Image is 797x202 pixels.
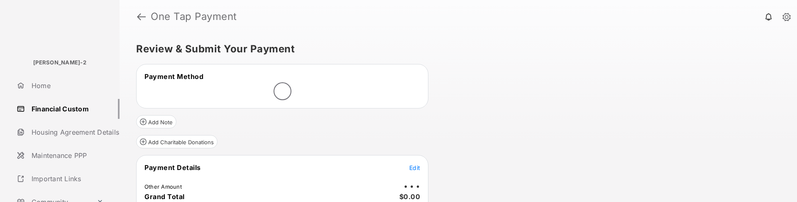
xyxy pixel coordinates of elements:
[399,192,421,201] span: $0.00
[13,76,120,96] a: Home
[13,145,120,165] a: Maintenance PPP
[136,115,176,128] button: Add Note
[13,122,120,142] a: Housing Agreement Details
[151,12,237,22] strong: One Tap Payment
[144,183,182,190] td: Other Amount
[409,164,420,171] span: Edit
[136,135,218,148] button: Add Charitable Donations
[33,59,86,67] p: [PERSON_NAME]-2
[144,72,203,81] span: Payment Method
[144,192,185,201] span: Grand Total
[13,99,120,119] a: Financial Custom
[136,44,774,54] h5: Review & Submit Your Payment
[13,169,107,189] a: Important Links
[144,163,201,172] span: Payment Details
[409,163,420,172] button: Edit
